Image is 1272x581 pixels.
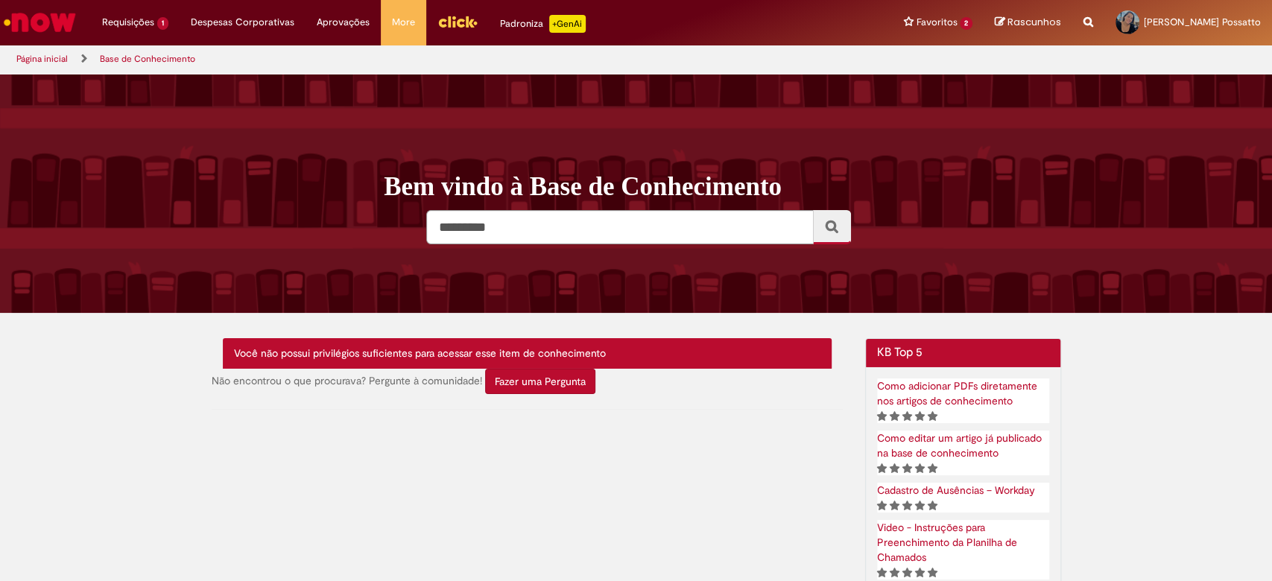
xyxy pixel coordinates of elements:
[877,483,1035,497] a: Artigo, Cadastro de Ausências – Workday, classificação de 5 estrelas
[915,411,925,422] i: 4
[392,15,415,30] span: More
[877,568,887,578] i: 1
[890,463,899,474] i: 2
[960,17,972,30] span: 2
[915,463,925,474] i: 4
[437,10,478,33] img: click_logo_yellow_360x200.png
[813,210,851,244] button: Pesquisar
[877,379,1037,407] a: Artigo, Como adicionar PDFs diretamente nos artigos de conhecimento , classificação de 5 estrelas
[890,501,899,511] i: 2
[877,521,1017,564] a: Artigo, Video - Instruções para Preenchimento da Planilha de Chamados, classificação de 5 estrelas
[11,45,837,73] ul: Trilhas de página
[485,373,595,387] a: Fazer uma Pergunta
[916,15,957,30] span: Favoritos
[500,15,586,33] div: Padroniza
[890,411,899,422] i: 2
[16,53,68,65] a: Página inicial
[102,15,154,30] span: Requisições
[877,431,1042,460] a: Artigo, Como editar um artigo já publicado na base de conhecimento , classificação de 5 estrelas
[191,15,294,30] span: Despesas Corporativas
[928,463,937,474] i: 5
[317,15,370,30] span: Aprovações
[902,463,912,474] i: 3
[915,568,925,578] i: 4
[928,501,937,511] i: 5
[877,411,887,422] i: 1
[877,463,887,474] i: 1
[157,17,168,30] span: 1
[902,411,912,422] i: 3
[995,16,1061,30] a: Rascunhos
[1,7,78,37] img: ServiceNow
[1144,16,1261,28] span: [PERSON_NAME] Possatto
[212,373,482,387] span: Não encontrou o que procurava? Pergunte à comunidade!
[100,53,195,65] a: Base de Conhecimento
[902,568,912,578] i: 3
[928,411,937,422] i: 5
[915,501,925,511] i: 4
[902,501,912,511] i: 3
[549,15,586,33] p: +GenAi
[877,346,1049,360] h2: KB Top 5
[877,501,887,511] i: 1
[928,568,937,578] i: 5
[426,210,814,244] input: Pesquisar
[890,568,899,578] i: 2
[1007,15,1061,29] span: Rascunhos
[485,369,595,394] button: Fazer uma Pergunta
[223,338,832,369] div: Você não possui privilégios suficientes para acessar esse item de conhecimento
[384,171,1072,203] h1: Bem vindo à Base de Conhecimento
